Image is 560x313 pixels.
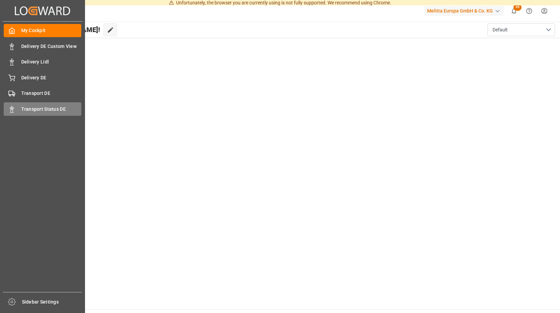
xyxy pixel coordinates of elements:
[21,43,82,50] span: Delivery DE Custom View
[522,3,537,19] button: Help Center
[487,23,555,36] button: open menu
[4,102,81,115] a: Transport Status DE
[22,298,82,306] span: Sidebar Settings
[4,87,81,100] a: Transport DE
[513,4,522,11] span: 49
[506,3,522,19] button: show 49 new notifications
[21,27,82,34] span: My Cockpit
[424,6,504,16] div: Melitta Europa GmbH & Co. KG
[21,106,82,113] span: Transport Status DE
[4,55,81,69] a: Delivery Lidl
[21,90,82,97] span: Transport DE
[4,71,81,84] a: Delivery DE
[21,74,82,81] span: Delivery DE
[424,4,506,17] button: Melitta Europa GmbH & Co. KG
[21,58,82,66] span: Delivery Lidl
[4,40,81,53] a: Delivery DE Custom View
[4,24,81,37] a: My Cockpit
[493,26,508,33] span: Default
